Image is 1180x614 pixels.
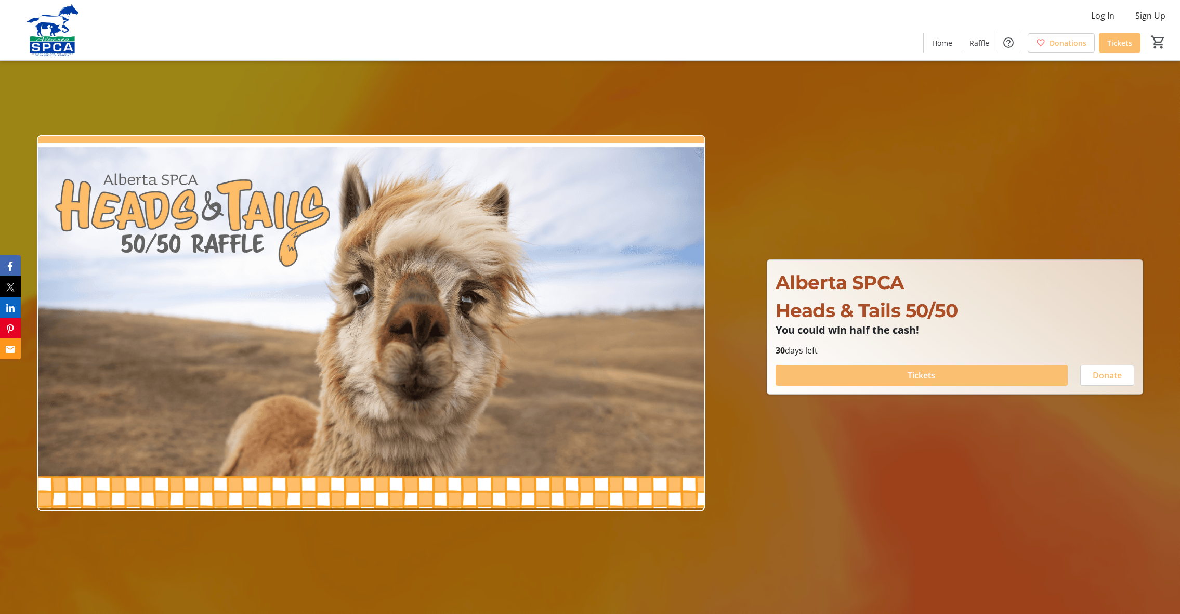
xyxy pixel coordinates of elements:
[1050,37,1086,48] span: Donations
[776,345,785,356] span: 30
[961,33,998,53] a: Raffle
[924,33,961,53] a: Home
[1093,369,1122,382] span: Donate
[37,135,705,511] img: Campaign CTA Media Photo
[998,32,1019,53] button: Help
[969,37,989,48] span: Raffle
[1127,7,1174,24] button: Sign Up
[776,299,958,322] span: Heads & Tails 50/50
[1083,7,1123,24] button: Log In
[776,344,1135,357] p: days left
[1135,9,1165,22] span: Sign Up
[6,4,99,56] img: Alberta SPCA's Logo
[1091,9,1115,22] span: Log In
[776,324,1135,336] p: You could win half the cash!
[1028,33,1095,53] a: Donations
[1107,37,1132,48] span: Tickets
[776,365,1068,386] button: Tickets
[1149,33,1168,51] button: Cart
[1080,365,1134,386] button: Donate
[932,37,952,48] span: Home
[908,369,935,382] span: Tickets
[1099,33,1140,53] a: Tickets
[776,271,904,294] span: Alberta SPCA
